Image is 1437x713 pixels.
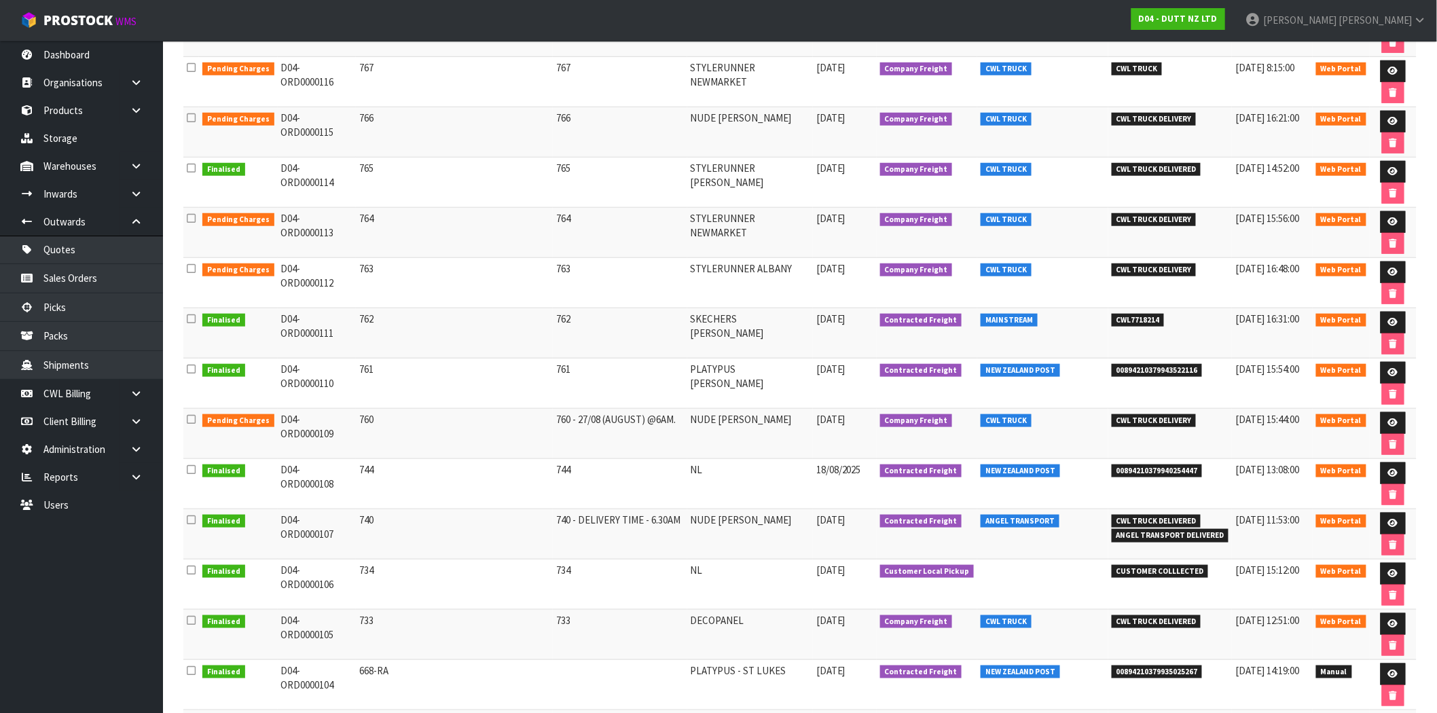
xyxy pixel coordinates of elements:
[356,158,553,208] td: 765
[816,262,845,275] span: [DATE]
[880,414,953,428] span: Company Freight
[553,459,687,509] td: 744
[687,107,813,158] td: NUDE [PERSON_NAME]
[1112,565,1209,579] span: CUSTOMER COLLLECTED
[1316,565,1366,579] span: Web Portal
[356,107,553,158] td: 766
[1316,314,1366,327] span: Web Portal
[880,213,953,227] span: Company Freight
[278,57,357,107] td: D04-ORD0000116
[816,212,845,225] span: [DATE]
[553,57,687,107] td: 767
[687,158,813,208] td: STYLERUNNER [PERSON_NAME]
[816,363,845,376] span: [DATE]
[816,614,845,627] span: [DATE]
[553,208,687,258] td: 764
[1112,163,1201,177] span: CWL TRUCK DELIVERED
[1235,363,1299,376] span: [DATE] 15:54:00
[687,359,813,409] td: PLATYPUS [PERSON_NAME]
[981,414,1032,428] span: CWL TRUCK
[553,158,687,208] td: 765
[1112,314,1165,327] span: CWL7718214
[278,158,357,208] td: D04-ORD0000114
[687,560,813,610] td: NL
[1316,62,1366,76] span: Web Portal
[356,560,553,610] td: 734
[43,12,113,29] span: ProStock
[880,665,962,679] span: Contracted Freight
[356,57,553,107] td: 767
[356,258,553,308] td: 763
[278,258,357,308] td: D04-ORD0000112
[981,665,1060,679] span: NEW ZEALAND POST
[1112,414,1197,428] span: CWL TRUCK DELIVERY
[1235,564,1299,577] span: [DATE] 15:12:00
[1263,14,1336,26] span: [PERSON_NAME]
[1316,615,1366,629] span: Web Portal
[981,163,1032,177] span: CWL TRUCK
[1235,513,1299,526] span: [DATE] 11:53:00
[816,413,845,426] span: [DATE]
[278,610,357,660] td: D04-ORD0000105
[1235,312,1299,325] span: [DATE] 16:31:00
[202,615,245,629] span: Finalised
[202,263,274,277] span: Pending Charges
[981,62,1032,76] span: CWL TRUCK
[1131,8,1225,30] a: D04 - DUTT NZ LTD
[687,610,813,660] td: DECOPANEL
[278,359,357,409] td: D04-ORD0000110
[1112,615,1201,629] span: CWL TRUCK DELIVERED
[356,308,553,359] td: 762
[1235,614,1299,627] span: [DATE] 12:51:00
[1139,13,1218,24] strong: D04 - DUTT NZ LTD
[20,12,37,29] img: cube-alt.png
[687,409,813,459] td: NUDE [PERSON_NAME]
[880,515,962,528] span: Contracted Freight
[553,610,687,660] td: 733
[981,213,1032,227] span: CWL TRUCK
[1235,413,1299,426] span: [DATE] 15:44:00
[1235,262,1299,275] span: [DATE] 16:48:00
[880,163,953,177] span: Company Freight
[202,665,245,679] span: Finalised
[1235,664,1299,677] span: [DATE] 14:19:00
[356,409,553,459] td: 760
[1235,162,1299,175] span: [DATE] 14:52:00
[553,258,687,308] td: 763
[880,565,975,579] span: Customer Local Pickup
[687,57,813,107] td: STYLERUNNER NEWMARKET
[880,62,953,76] span: Company Freight
[278,459,357,509] td: D04-ORD0000108
[553,359,687,409] td: 761
[356,459,553,509] td: 744
[202,414,274,428] span: Pending Charges
[1112,113,1197,126] span: CWL TRUCK DELIVERY
[1112,515,1201,528] span: CWL TRUCK DELIVERED
[1112,364,1203,378] span: 00894210379943522116
[553,409,687,459] td: 760 - 27/08 (AUGUST) @6AM.
[202,464,245,478] span: Finalised
[981,364,1060,378] span: NEW ZEALAND POST
[1316,665,1352,679] span: Manual
[880,364,962,378] span: Contracted Freight
[1339,14,1412,26] span: [PERSON_NAME]
[1316,515,1366,528] span: Web Portal
[278,560,357,610] td: D04-ORD0000106
[1112,665,1203,679] span: 00894210379935025267
[553,107,687,158] td: 766
[356,359,553,409] td: 761
[880,314,962,327] span: Contracted Freight
[880,615,953,629] span: Company Freight
[687,308,813,359] td: SKECHERS [PERSON_NAME]
[1316,113,1366,126] span: Web Portal
[202,314,245,327] span: Finalised
[1235,111,1299,124] span: [DATE] 16:21:00
[202,62,274,76] span: Pending Charges
[1112,62,1163,76] span: CWL TRUCK
[1316,213,1366,227] span: Web Portal
[553,560,687,610] td: 734
[278,208,357,258] td: D04-ORD0000113
[687,459,813,509] td: NL
[115,15,137,28] small: WMS
[1316,464,1366,478] span: Web Portal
